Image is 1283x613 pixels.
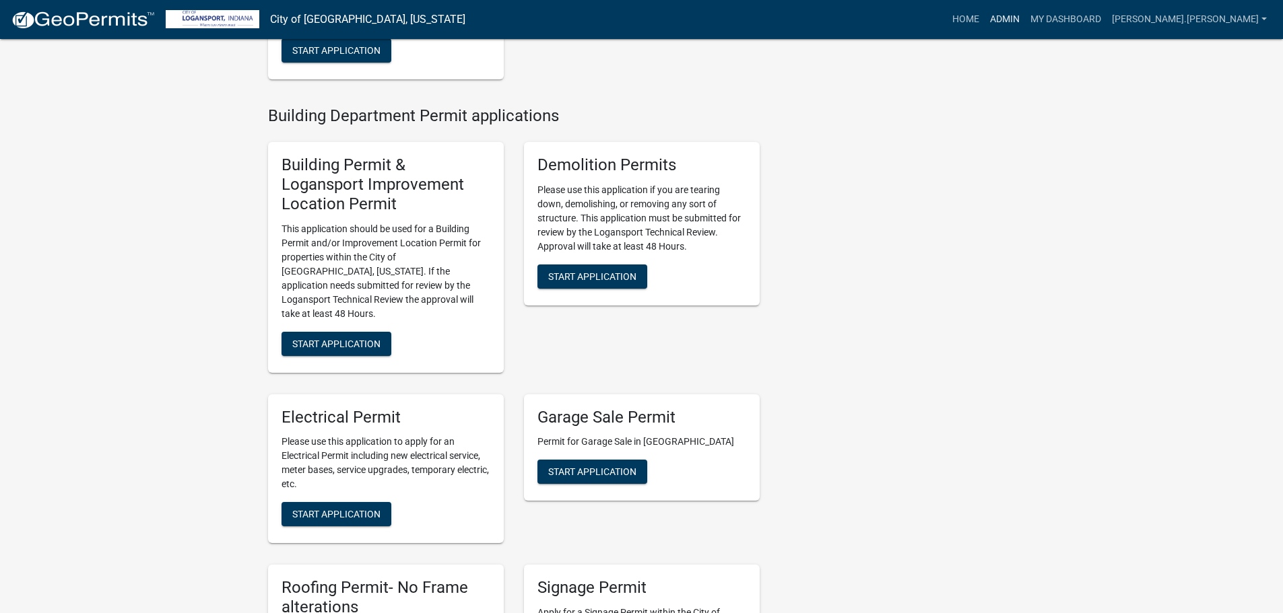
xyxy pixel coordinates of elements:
img: City of Logansport, Indiana [166,10,259,28]
button: Start Application [282,38,391,63]
p: Permit for Garage Sale in [GEOGRAPHIC_DATA] [537,435,746,449]
button: Start Application [282,502,391,526]
span: Start Application [292,509,381,519]
button: Start Application [282,332,391,356]
p: Please use this application if you are tearing down, demolishing, or removing any sort of structu... [537,183,746,254]
span: Start Application [548,271,636,282]
h5: Electrical Permit [282,408,490,427]
h5: Garage Sale Permit [537,408,746,427]
span: Start Application [548,466,636,477]
p: This application should be used for a Building Permit and/or Improvement Location Permit for prop... [282,222,490,321]
h5: Building Permit & Logansport Improvement Location Permit [282,155,490,213]
button: Start Application [537,264,647,289]
a: My Dashboard [1025,7,1107,32]
p: Please use this application to apply for an Electrical Permit including new electrical service, m... [282,435,490,491]
h5: Demolition Permits [537,155,746,175]
button: Start Application [537,460,647,484]
h4: Building Department Permit applications [268,106,760,126]
h5: Signage Permit [537,578,746,598]
span: Start Application [292,338,381,349]
a: Home [947,7,985,32]
a: [PERSON_NAME].[PERSON_NAME] [1107,7,1272,32]
a: City of [GEOGRAPHIC_DATA], [US_STATE] [270,8,465,31]
span: Start Application [292,45,381,56]
a: Admin [985,7,1025,32]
